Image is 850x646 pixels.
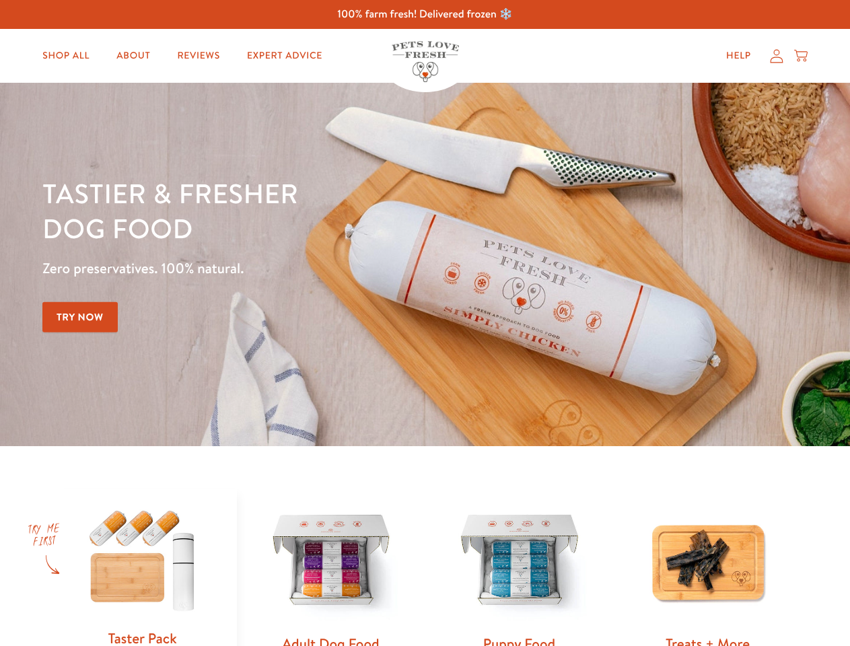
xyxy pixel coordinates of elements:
a: Try Now [42,302,118,332]
a: Expert Advice [236,42,333,69]
img: Pets Love Fresh [392,41,459,82]
a: Help [715,42,762,69]
a: Shop All [32,42,100,69]
p: Zero preservatives. 100% natural. [42,256,553,281]
a: Reviews [166,42,230,69]
h1: Tastier & fresher dog food [42,176,553,246]
a: About [106,42,161,69]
